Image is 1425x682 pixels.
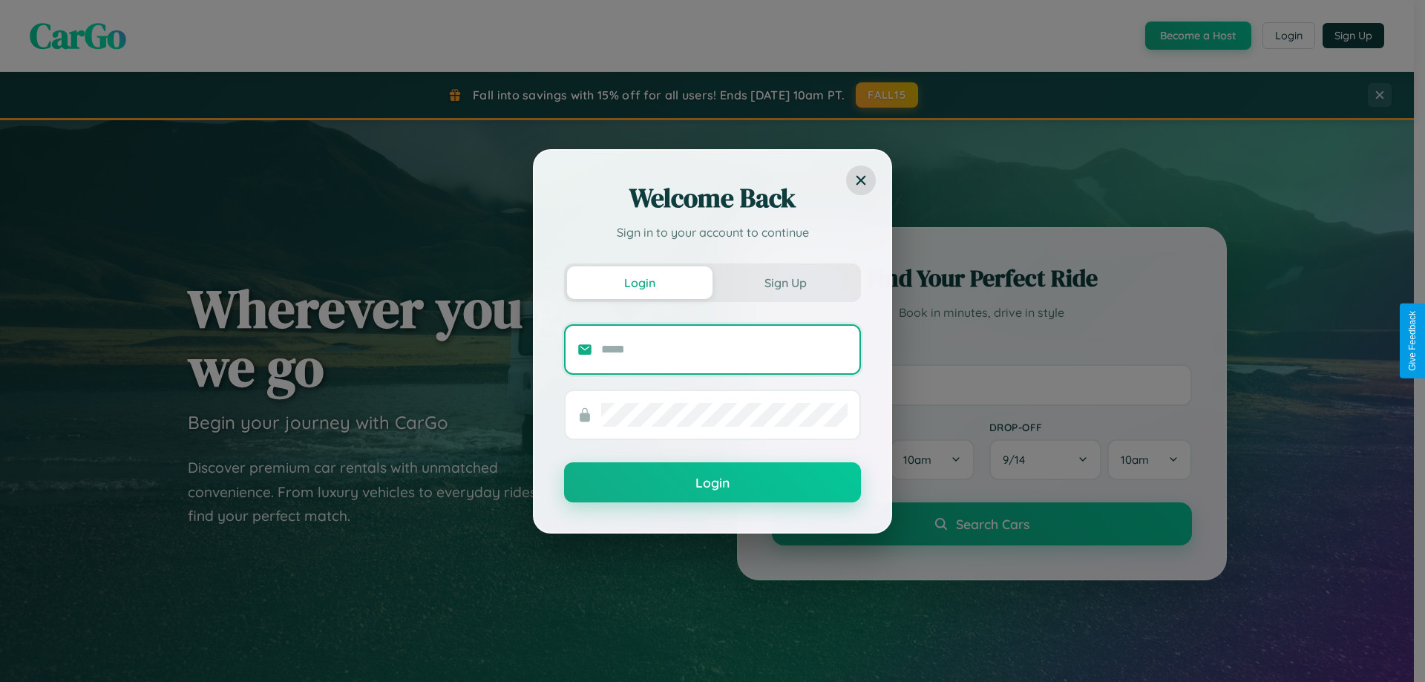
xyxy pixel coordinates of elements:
[712,266,858,299] button: Sign Up
[564,180,861,216] h2: Welcome Back
[564,223,861,241] p: Sign in to your account to continue
[567,266,712,299] button: Login
[564,462,861,502] button: Login
[1407,311,1418,371] div: Give Feedback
